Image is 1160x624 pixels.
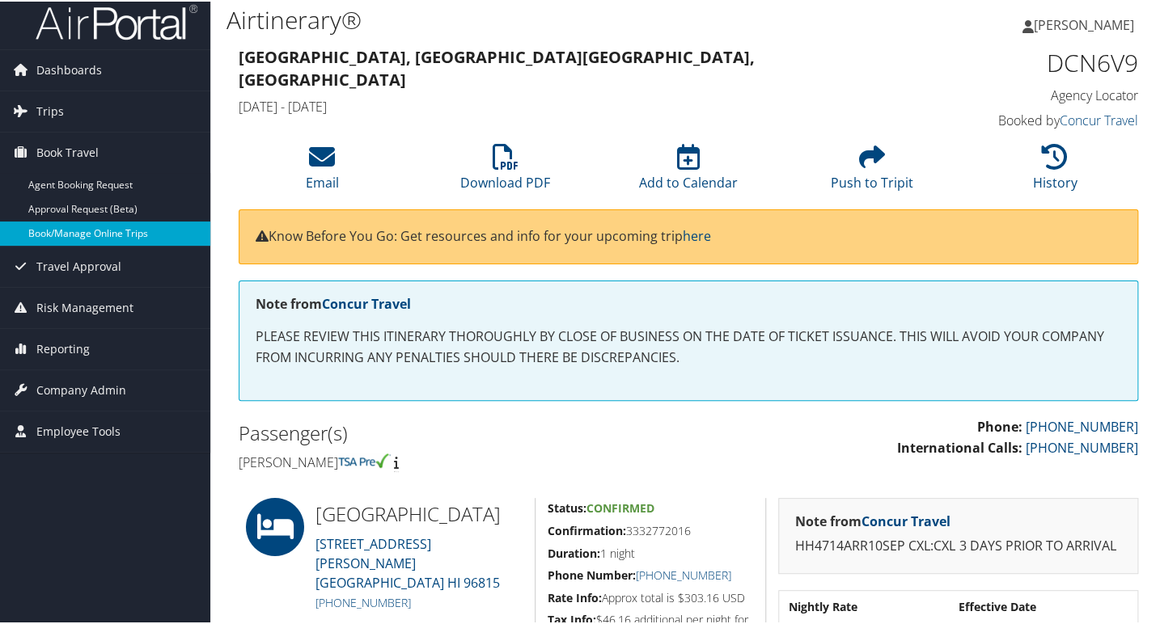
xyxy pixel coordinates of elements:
span: Reporting [36,327,90,368]
a: Concur Travel [862,511,950,529]
p: Know Before You Go: Get resources and info for your upcoming trip [256,225,1121,246]
a: [STREET_ADDRESS][PERSON_NAME][GEOGRAPHIC_DATA] HI 96815 [315,533,500,590]
img: airportal-logo.png [36,2,197,40]
p: PLEASE REVIEW THIS ITINERARY THOROUGHLY BY CLOSE OF BUSINESS ON THE DATE OF TICKET ISSUANCE. THIS... [256,325,1121,366]
strong: Duration: [548,544,600,559]
a: Push to Tripit [830,151,912,190]
span: Travel Approval [36,245,121,285]
a: [PHONE_NUMBER] [1026,416,1138,434]
a: Concur Travel [322,293,411,311]
h1: Airtinerary® [226,2,842,36]
h4: [PERSON_NAME] [239,452,676,470]
a: [PHONE_NUMBER] [1026,437,1138,455]
p: HH4714ARR10SEP CXL:CXL 3 DAYS PRIOR TO ARRIVAL [795,534,1121,555]
a: Add to Calendar [639,151,738,190]
span: Confirmed [586,499,654,514]
strong: Phone: [977,416,1022,434]
a: Concur Travel [1060,110,1138,128]
a: Email [306,151,339,190]
strong: Phone Number: [548,566,636,581]
a: [PHONE_NUMBER] [636,566,731,581]
span: Employee Tools [36,410,121,450]
a: here [683,226,711,243]
strong: Note from [795,511,950,529]
span: Trips [36,90,64,130]
a: History [1032,151,1077,190]
h1: DCN6V9 [932,44,1139,78]
a: Download PDF [460,151,550,190]
img: tsa-precheck.png [338,452,391,466]
span: Book Travel [36,131,99,171]
h4: [DATE] - [DATE] [239,96,908,114]
strong: [GEOGRAPHIC_DATA], [GEOGRAPHIC_DATA] [GEOGRAPHIC_DATA], [GEOGRAPHIC_DATA] [239,44,755,89]
span: [PERSON_NAME] [1034,15,1134,32]
h4: Booked by [932,110,1139,128]
h2: Passenger(s) [239,418,676,445]
strong: Confirmation: [548,521,626,537]
h4: Agency Locator [932,85,1139,103]
h2: [GEOGRAPHIC_DATA] [315,499,523,526]
span: Risk Management [36,286,133,327]
strong: Rate Info: [548,588,602,604]
span: Dashboards [36,48,102,89]
h5: 1 night [548,544,754,560]
th: Nightly Rate [781,591,949,620]
a: [PHONE_NUMBER] [315,593,411,609]
strong: International Calls: [897,437,1022,455]
h5: 3332772016 [548,521,754,538]
strong: Note from [256,293,411,311]
th: Effective Date [950,591,1136,620]
strong: Status: [548,499,586,514]
h5: Approx total is $303.16 USD [548,588,754,605]
span: Company Admin [36,369,126,409]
